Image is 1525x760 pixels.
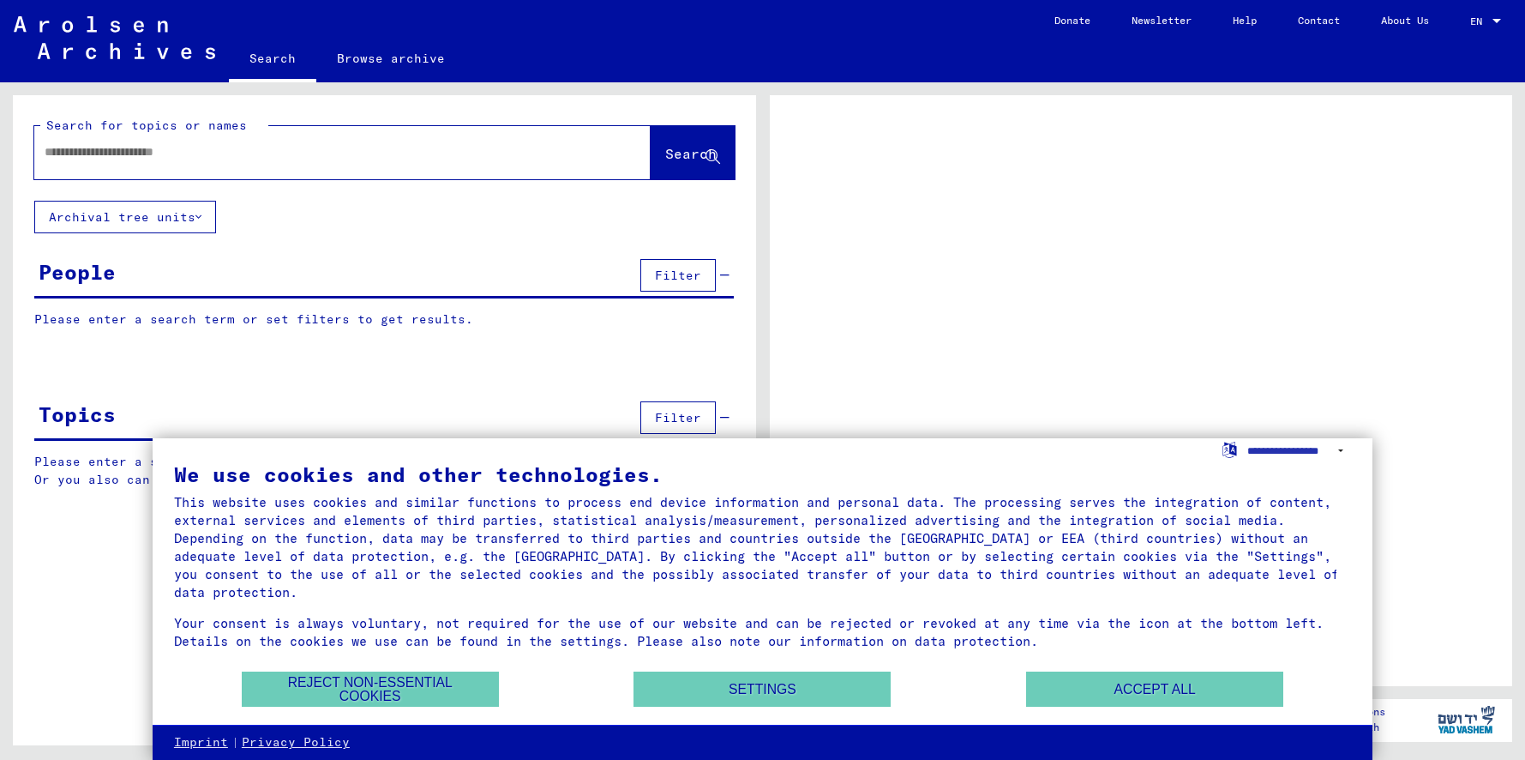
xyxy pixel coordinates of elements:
img: yv_logo.png [1434,698,1498,741]
div: People [39,256,116,287]
a: Browse archive [316,38,465,79]
a: Privacy Policy [242,734,350,751]
span: Search [665,145,717,162]
span: Filter [655,268,701,283]
button: Filter [640,259,716,292]
div: This website uses cookies and similar functions to process end device information and personal da... [174,493,1351,601]
button: Reject non-essential cookies [242,672,499,707]
a: Imprint [174,734,228,751]
button: Settings [633,672,891,707]
button: Archival tree units [34,201,216,233]
button: Filter [640,401,716,434]
mat-label: Search for topics or names [46,118,247,133]
div: We use cookies and other technologies. [174,464,1351,485]
div: Topics [39,399,116,430]
a: Search [229,38,316,82]
img: Arolsen_neg.svg [14,16,215,59]
p: Please enter a search term or set filters to get results. Or you also can browse the manually. [34,453,735,489]
button: Search [651,126,735,179]
button: Accept all [1026,672,1283,707]
div: Your consent is always voluntary, not required for the use of our website and can be rejected or ... [174,614,1351,650]
span: EN [1470,15,1489,27]
p: Please enter a search term or set filters to get results. [34,311,734,329]
span: Filter [655,410,701,425]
